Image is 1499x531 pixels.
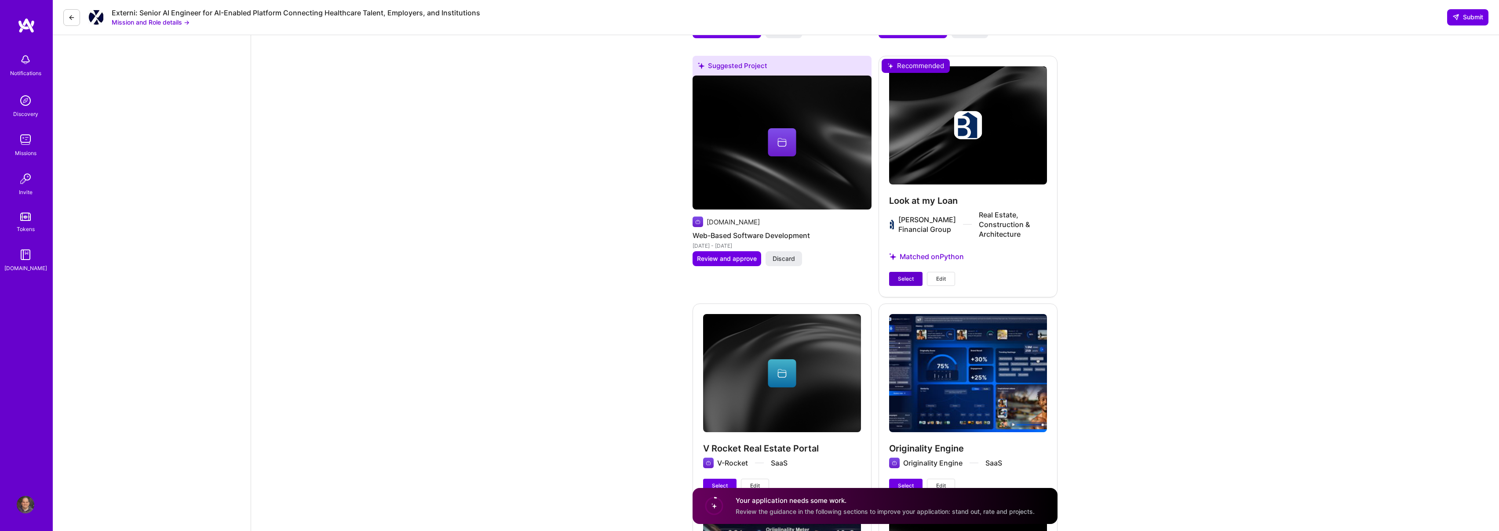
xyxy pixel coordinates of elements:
[68,14,75,21] i: icon LeftArrowDark
[19,188,33,197] div: Invite
[15,148,36,158] div: Missions
[927,479,955,493] button: Edit
[1452,13,1483,22] span: Submit
[693,230,872,241] h4: Web-Based Software Development
[17,51,34,69] img: bell
[17,496,34,513] img: User Avatar
[736,508,1035,515] span: Review the guidance in the following sections to improve your application: stand out, rate and pr...
[18,18,35,33] img: logo
[936,275,946,283] span: Edit
[1452,14,1459,21] i: icon SendLight
[693,76,872,210] img: cover
[898,482,914,490] span: Select
[750,482,760,490] span: Edit
[936,482,946,490] span: Edit
[112,8,480,18] div: Externi: Senior AI Engineer for AI-Enabled Platform Connecting Healthcare Talent, Employers, and ...
[693,56,872,79] div: Suggested Project
[88,10,103,25] img: Company Logo
[17,246,34,264] img: guide book
[10,69,41,78] div: Notifications
[13,109,38,119] div: Discovery
[20,213,31,221] img: tokens
[889,272,923,286] button: Select
[773,254,795,263] span: Discard
[693,217,703,227] img: Company logo
[697,254,757,263] span: Review and approve
[17,170,34,188] img: Invite
[17,92,34,109] img: discovery
[15,496,36,513] a: User Avatar
[693,251,761,266] button: Review and approve
[703,479,737,493] button: Select
[4,264,47,273] div: [DOMAIN_NAME]
[698,62,704,69] i: icon SuggestedTeams
[1447,9,1488,25] button: Submit
[712,482,728,490] span: Select
[17,224,35,234] div: Tokens
[927,272,955,286] button: Edit
[889,479,923,493] button: Select
[736,496,1035,505] h4: Your application needs some work.
[17,131,34,148] img: teamwork
[707,217,760,227] div: [DOMAIN_NAME]
[112,18,190,27] button: Mission and Role details →
[766,251,802,266] button: Discard
[898,275,914,283] span: Select
[693,241,872,250] div: [DATE] - [DATE]
[741,479,769,493] button: Edit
